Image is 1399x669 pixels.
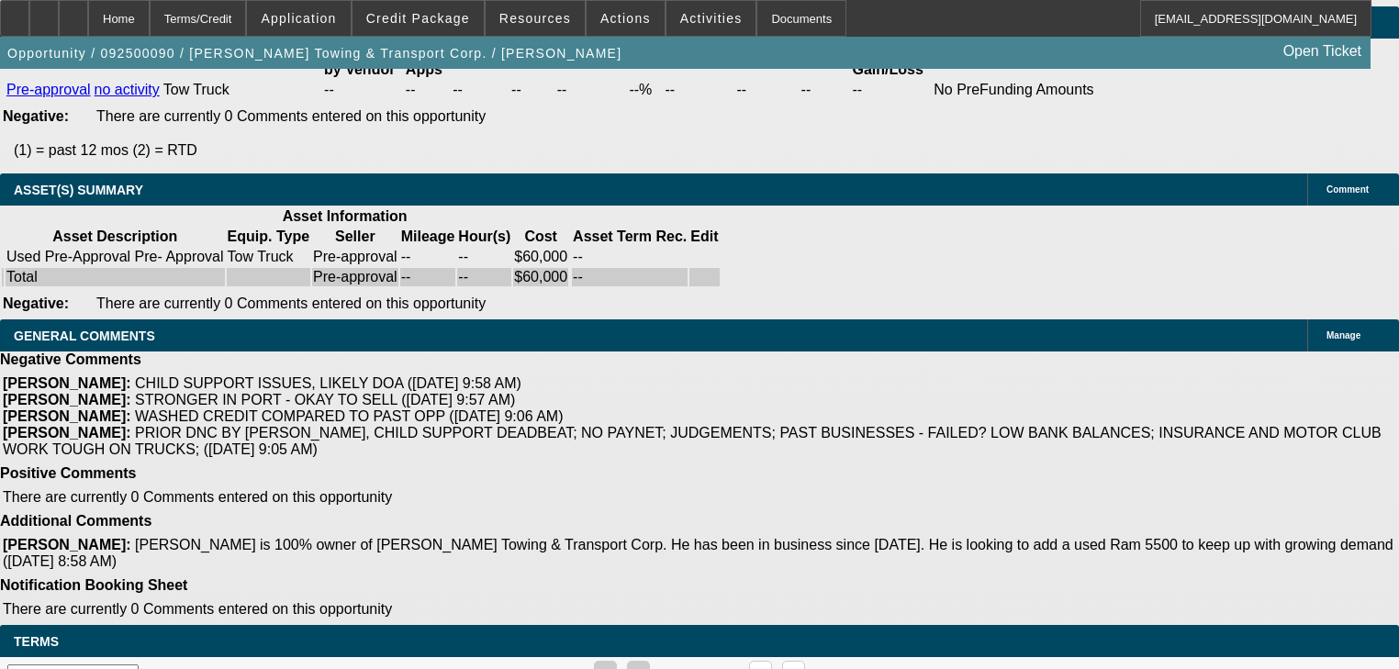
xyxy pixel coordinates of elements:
[335,229,375,244] b: Seller
[572,228,688,246] th: Asset Term Recommendation
[162,81,321,99] td: Tow Truck
[3,537,131,552] b: [PERSON_NAME]:
[400,248,456,266] td: --
[3,425,131,440] b: [PERSON_NAME]:
[3,295,69,311] b: Negative:
[14,634,59,649] span: Terms
[227,228,310,246] th: Equip. Type
[96,295,486,311] span: There are currently 0 Comments entered on this opportunity
[227,248,310,266] td: Tow Truck
[14,183,143,197] span: ASSET(S) SUMMARY
[6,269,224,285] div: Total
[3,537,1393,569] span: [PERSON_NAME] is 100% owner of [PERSON_NAME] Towing & Transport Corp. He has been in business sin...
[353,1,484,36] button: Credit Package
[524,229,557,244] b: Cost
[3,489,392,505] span: There are currently 0 Comments entered on this opportunity
[573,229,687,244] b: Asset Term Rec.
[95,82,160,97] a: no activity
[400,268,456,286] td: --
[1326,330,1360,340] span: Manage
[261,11,336,26] span: Application
[513,248,568,266] td: $60,000
[3,375,131,391] b: [PERSON_NAME]:
[3,425,1382,457] span: PRIOR DNC BY [PERSON_NAME], CHILD SUPPORT DEADBEAT; NO PAYNET; JUDGEMENTS; PAST BUSINESSES - FAIL...
[572,248,688,266] td: --
[587,1,665,36] button: Actions
[312,248,398,266] td: Pre-approval
[666,1,756,36] button: Activities
[405,81,450,99] td: --
[600,11,651,26] span: Actions
[401,229,455,244] b: Mileage
[135,375,521,391] span: CHILD SUPPORT ISSUES, LIKELY DOA ([DATE] 9:58 AM)
[556,81,627,99] td: --
[366,11,470,26] span: Credit Package
[14,329,155,343] span: GENERAL COMMENTS
[312,268,398,286] td: Pre-approval
[14,142,1399,159] p: (1) = past 12 mos (2) = RTD
[628,81,662,99] td: --%
[283,208,408,224] b: Asset Information
[499,11,571,26] span: Resources
[572,268,688,286] td: --
[3,601,392,617] span: There are currently 0 Comments entered on this opportunity
[680,11,743,26] span: Activities
[135,408,563,424] span: WASHED CREDIT COMPARED TO PAST OPP ([DATE] 9:06 AM)
[513,268,568,286] td: $60,000
[934,82,1093,98] div: No PreFunding Amounts
[3,392,131,407] b: [PERSON_NAME]:
[1276,36,1369,67] a: Open Ticket
[486,1,585,36] button: Resources
[457,268,511,286] td: --
[7,46,621,61] span: Opportunity / 092500090 / [PERSON_NAME] Towing & Transport Corp. / [PERSON_NAME]
[323,81,403,99] td: --
[664,81,733,99] td: --
[458,229,510,244] b: Hour(s)
[510,81,554,99] td: --
[800,81,850,99] td: --
[457,248,511,266] td: --
[135,392,515,407] span: STRONGER IN PORT - OKAY TO SELL ([DATE] 9:57 AM)
[6,82,91,97] a: Pre-approval
[6,249,224,265] div: Used Pre-Approval Pre- Approval
[736,81,799,99] td: --
[52,229,177,244] b: Asset Description
[96,108,486,124] span: There are currently 0 Comments entered on this opportunity
[851,81,931,99] td: --
[1326,184,1369,195] span: Comment
[689,228,719,246] th: Edit
[247,1,350,36] button: Application
[452,81,509,99] td: --
[3,108,69,124] b: Negative:
[3,408,131,424] b: [PERSON_NAME]:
